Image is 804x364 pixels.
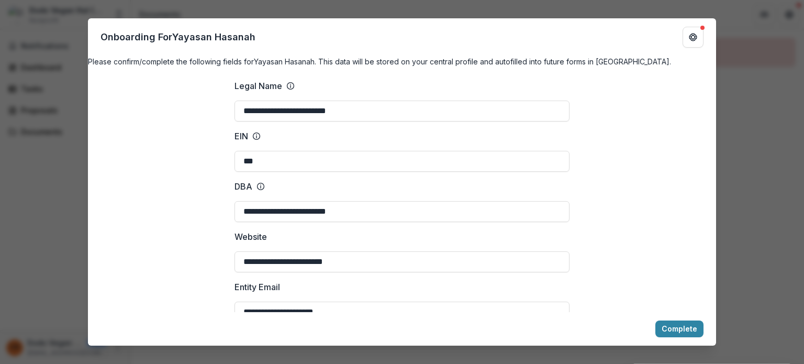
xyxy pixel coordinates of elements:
[234,281,280,293] p: Entity Email
[234,180,252,193] p: DBA
[234,80,282,92] p: Legal Name
[234,130,248,142] p: EIN
[234,230,267,243] p: Website
[655,321,703,337] button: Complete
[88,56,716,67] h4: Please confirm/complete the following fields for Yayasan Hasanah . This data will be stored on yo...
[683,27,703,48] button: Get Help
[100,30,255,44] p: Onboarding For Yayasan Hasanah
